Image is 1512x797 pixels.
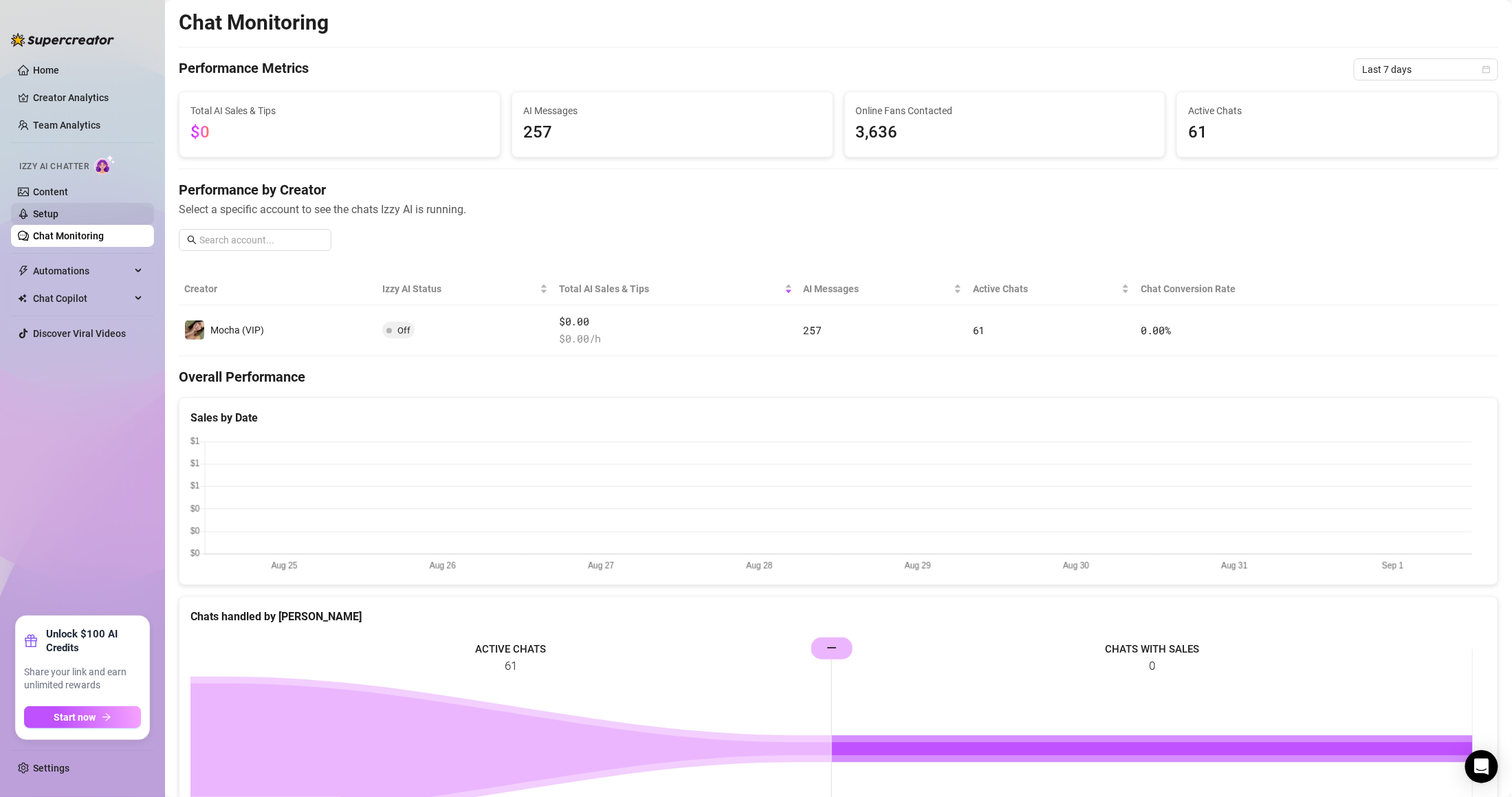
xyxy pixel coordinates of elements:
span: thunderbolt [18,265,29,276]
span: Automations [33,260,131,282]
th: AI Messages [798,273,967,305]
th: Creator [179,273,377,305]
span: search [187,235,197,245]
span: $0.00 [559,314,792,330]
h2: Chat Monitoring [179,10,329,36]
a: Chat Monitoring [33,230,104,241]
img: Chat Copilot [18,294,27,303]
span: Izzy AI Status [382,281,537,296]
span: Chat Copilot [33,287,131,309]
img: AI Chatter [94,155,116,175]
span: Mocha (VIP) [210,325,264,336]
span: Select a specific account to see the chats Izzy AI is running. [179,201,1498,218]
div: Sales by Date [190,409,1487,426]
h4: Overall Performance [179,367,1498,386]
a: Creator Analytics [33,87,143,109]
span: 0.00 % [1141,323,1171,337]
span: 3,636 [856,120,1154,146]
span: Total AI Sales & Tips [559,281,781,296]
input: Search account... [199,232,323,248]
th: Izzy AI Status [377,273,554,305]
h4: Performance Metrics [179,58,309,80]
a: Settings [33,763,69,774]
span: AI Messages [523,103,822,118]
span: Active Chats [1188,103,1487,118]
th: Total AI Sales & Tips [554,273,798,305]
span: 257 [804,323,822,337]
span: 61 [1188,120,1487,146]
span: Start now [54,712,96,723]
img: Mocha (VIP) [185,320,204,340]
span: calendar [1482,65,1491,74]
strong: Unlock $100 AI Credits [46,627,141,655]
span: Off [397,325,410,336]
span: $ 0.00 /h [559,331,792,347]
a: Setup [33,208,58,219]
span: Total AI Sales & Tips [190,103,489,118]
span: gift [24,634,38,648]
h4: Performance by Creator [179,180,1498,199]
a: Discover Viral Videos [33,328,126,339]
span: arrow-right [102,712,111,722]
span: Izzy AI Chatter [19,160,89,173]
span: $0 [190,122,210,142]
a: Home [33,65,59,76]
a: Content [33,186,68,197]
span: 257 [523,120,822,146]
img: logo-BBDzfeDw.svg [11,33,114,47]
span: 61 [973,323,985,337]
span: AI Messages [804,281,951,296]
span: Active Chats [973,281,1119,296]
th: Active Chats [967,273,1135,305]
span: Last 7 days [1362,59,1490,80]
div: Open Intercom Messenger [1465,750,1498,783]
button: Start nowarrow-right [24,706,141,728]
a: Team Analytics [33,120,100,131]
span: Share your link and earn unlimited rewards [24,666,141,692]
span: Online Fans Contacted [856,103,1154,118]
th: Chat Conversion Rate [1135,273,1366,305]
div: Chats handled by [PERSON_NAME] [190,608,1487,625]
